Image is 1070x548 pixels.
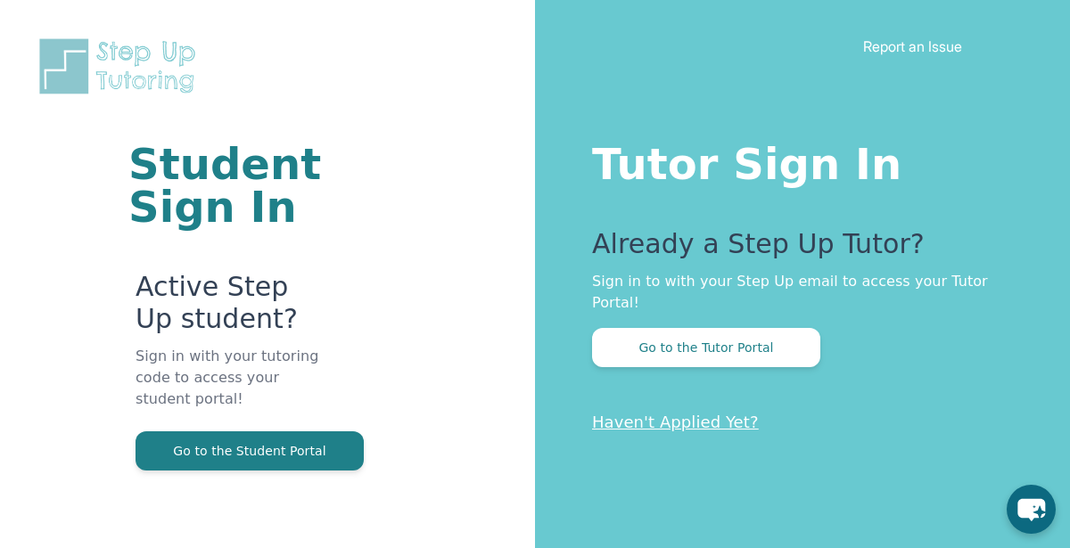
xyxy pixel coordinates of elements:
[136,431,364,470] button: Go to the Student Portal
[136,271,321,346] p: Active Step Up student?
[136,346,321,431] p: Sign in with your tutoring code to access your student portal!
[128,143,321,228] h1: Student Sign In
[863,37,962,55] a: Report an Issue
[592,339,820,356] a: Go to the Tutor Portal
[592,328,820,367] button: Go to the Tutor Portal
[36,36,207,97] img: Step Up Tutoring horizontal logo
[1007,485,1056,534] button: chat-button
[592,135,999,185] h1: Tutor Sign In
[592,228,999,271] p: Already a Step Up Tutor?
[592,271,999,314] p: Sign in to with your Step Up email to access your Tutor Portal!
[592,413,759,431] a: Haven't Applied Yet?
[136,442,364,459] a: Go to the Student Portal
